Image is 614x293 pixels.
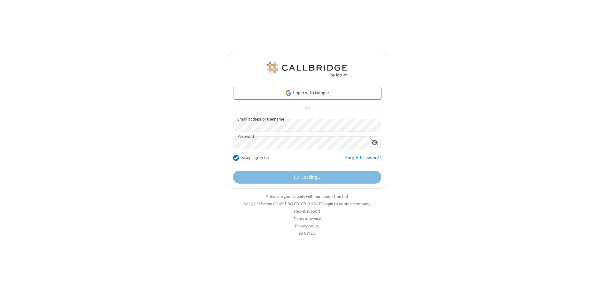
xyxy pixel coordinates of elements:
a: Login with Google [233,87,381,99]
button: Loading... [233,171,381,184]
input: Email address or username [233,119,381,131]
a: Forgot Password? [345,154,381,166]
li: Not QA Selenium DO NOT DELETE OR CHANGE? [228,201,386,207]
div: Show password [368,137,381,148]
a: Make sure you're ready with our connection test [266,194,348,199]
label: Stay signed in [241,154,269,162]
span: Loading... [301,174,320,181]
li: v2.6.353.2 [228,230,386,236]
a: Terms of service [294,216,321,221]
img: QA Selenium DO NOT DELETE OR CHANGE [265,62,349,77]
input: Password [233,137,368,149]
img: google-icon.png [285,90,292,97]
span: OR [302,105,312,114]
a: Privacy policy [295,223,319,229]
button: Login to another company [323,201,370,207]
iframe: Chat [598,276,609,289]
a: Help & support [294,209,320,214]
